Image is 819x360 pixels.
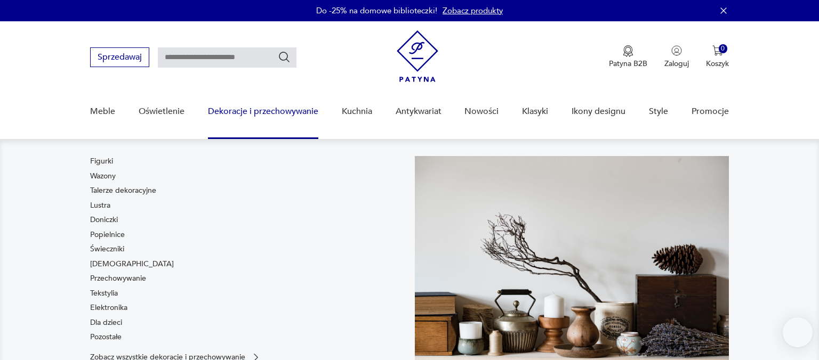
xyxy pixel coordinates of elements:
[692,91,729,132] a: Promocje
[609,45,647,69] button: Patyna B2B
[90,200,110,211] a: Lustra
[90,171,116,182] a: Wazony
[522,91,548,132] a: Klasyki
[706,59,729,69] p: Koszyk
[90,156,113,167] a: Figurki
[90,230,125,240] a: Popielnice
[316,5,437,16] p: Do -25% na domowe biblioteczki!
[609,45,647,69] a: Ikona medaluPatyna B2B
[90,259,174,269] a: [DEMOGRAPHIC_DATA]
[278,51,291,63] button: Szukaj
[90,91,115,132] a: Meble
[664,59,689,69] p: Zaloguj
[208,91,318,132] a: Dekoracje i przechowywanie
[719,44,728,53] div: 0
[712,45,723,56] img: Ikona koszyka
[664,45,689,69] button: Zaloguj
[90,302,127,313] a: Elektronika
[90,185,156,196] a: Talerze dekoracyjne
[609,59,647,69] p: Patyna B2B
[396,91,441,132] a: Antykwariat
[623,45,633,57] img: Ikona medalu
[90,332,122,342] a: Pozostałe
[90,47,149,67] button: Sprzedawaj
[706,45,729,69] button: 0Koszyk
[671,45,682,56] img: Ikonka użytkownika
[139,91,184,132] a: Oświetlenie
[90,317,122,328] a: Dla dzieci
[443,5,503,16] a: Zobacz produkty
[90,288,118,299] a: Tekstylia
[397,30,438,82] img: Patyna - sklep z meblami i dekoracjami vintage
[649,91,668,132] a: Style
[90,244,124,255] a: Świeczniki
[90,273,146,284] a: Przechowywanie
[783,317,813,347] iframe: Smartsupp widget button
[572,91,625,132] a: Ikony designu
[90,54,149,62] a: Sprzedawaj
[90,215,118,225] a: Doniczki
[342,91,372,132] a: Kuchnia
[464,91,499,132] a: Nowości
